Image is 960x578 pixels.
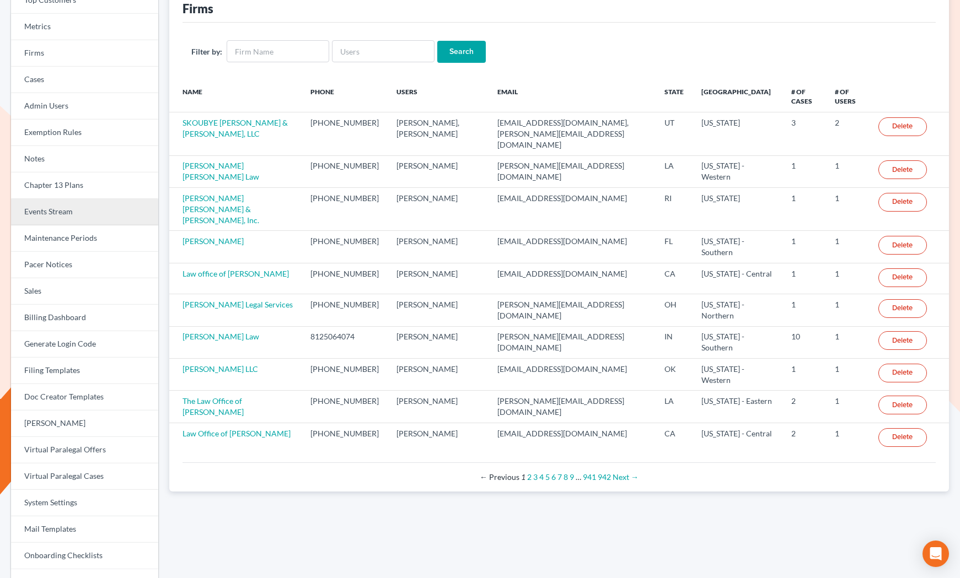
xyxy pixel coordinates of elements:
[11,252,158,278] a: Pacer Notices
[480,472,519,482] span: Previous page
[302,391,388,423] td: [PHONE_NUMBER]
[878,396,927,414] a: Delete
[332,40,435,62] input: Users
[782,231,826,263] td: 1
[826,359,870,391] td: 1
[693,263,782,294] td: [US_STATE] - Central
[693,294,782,326] td: [US_STATE] - Northern
[11,490,158,516] a: System Settings
[923,541,949,567] div: Open Intercom Messenger
[183,1,213,17] div: Firms
[656,155,693,187] td: LA
[656,423,693,453] td: CA
[782,112,826,155] td: 3
[183,161,259,181] a: [PERSON_NAME] [PERSON_NAME] Law
[782,391,826,423] td: 2
[11,543,158,569] a: Onboarding Checklists
[782,423,826,453] td: 2
[489,80,656,112] th: Email
[564,472,568,482] a: Page 8
[11,225,158,252] a: Maintenance Periods
[656,359,693,391] td: OK
[227,40,329,62] input: Firm Name
[11,278,158,305] a: Sales
[388,155,489,187] td: [PERSON_NAME]
[183,236,244,246] a: [PERSON_NAME]
[11,172,158,199] a: Chapter 13 Plans
[693,155,782,187] td: [US_STATE] - Western
[826,263,870,294] td: 1
[388,391,489,423] td: [PERSON_NAME]
[878,117,927,136] a: Delete
[302,294,388,326] td: [PHONE_NUMBER]
[302,80,388,112] th: Phone
[826,231,870,263] td: 1
[545,472,550,482] a: Page 5
[656,80,693,112] th: State
[183,396,244,417] a: The Law Office of [PERSON_NAME]
[521,472,525,482] em: Page 1
[693,188,782,231] td: [US_STATE]
[388,423,489,453] td: [PERSON_NAME]
[878,299,927,318] a: Delete
[656,188,693,231] td: RI
[878,236,927,255] a: Delete
[826,80,870,112] th: # of Users
[388,263,489,294] td: [PERSON_NAME]
[693,391,782,423] td: [US_STATE] - Eastern
[302,423,388,453] td: [PHONE_NUMBER]
[570,472,574,482] a: Page 9
[388,326,489,358] td: [PERSON_NAME]
[489,112,656,155] td: [EMAIL_ADDRESS][DOMAIN_NAME], [PERSON_NAME][EMAIL_ADDRESS][DOMAIN_NAME]
[826,326,870,358] td: 1
[878,331,927,350] a: Delete
[489,359,656,391] td: [EMAIL_ADDRESS][DOMAIN_NAME]
[583,472,596,482] a: Page 941
[191,472,927,483] div: Pagination
[388,294,489,326] td: [PERSON_NAME]
[489,231,656,263] td: [EMAIL_ADDRESS][DOMAIN_NAME]
[388,112,489,155] td: [PERSON_NAME], [PERSON_NAME]
[183,118,288,138] a: SKOUBYE [PERSON_NAME] & [PERSON_NAME], LLC
[11,331,158,358] a: Generate Login Code
[183,332,259,341] a: [PERSON_NAME] Law
[11,199,158,225] a: Events Stream
[878,268,927,287] a: Delete
[656,112,693,155] td: UT
[693,359,782,391] td: [US_STATE] - Western
[878,160,927,179] a: Delete
[388,80,489,112] th: Users
[169,80,302,112] th: Name
[826,112,870,155] td: 2
[826,155,870,187] td: 1
[782,359,826,391] td: 1
[598,472,611,482] a: Page 942
[656,263,693,294] td: CA
[302,188,388,231] td: [PHONE_NUMBER]
[551,472,556,482] a: Page 6
[656,326,693,358] td: IN
[527,472,532,482] a: Page 2
[11,358,158,384] a: Filing Templates
[826,188,870,231] td: 1
[878,428,927,447] a: Delete
[11,463,158,490] a: Virtual Paralegal Cases
[302,155,388,187] td: [PHONE_NUMBER]
[11,146,158,172] a: Notes
[489,188,656,231] td: [EMAIL_ADDRESS][DOMAIN_NAME]
[183,429,291,438] a: Law Office of [PERSON_NAME]
[191,46,222,57] label: Filter by:
[302,231,388,263] td: [PHONE_NUMBER]
[489,294,656,326] td: [PERSON_NAME][EMAIL_ADDRESS][DOMAIN_NAME]
[183,269,289,278] a: Law office of [PERSON_NAME]
[693,80,782,112] th: [GEOGRAPHIC_DATA]
[693,112,782,155] td: [US_STATE]
[302,326,388,358] td: 8125064074
[11,305,158,331] a: Billing Dashboard
[782,80,826,112] th: # of Cases
[533,472,538,482] a: Page 3
[11,437,158,463] a: Virtual Paralegal Offers
[656,391,693,423] td: LA
[11,384,158,410] a: Doc Creator Templates
[11,14,158,40] a: Metrics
